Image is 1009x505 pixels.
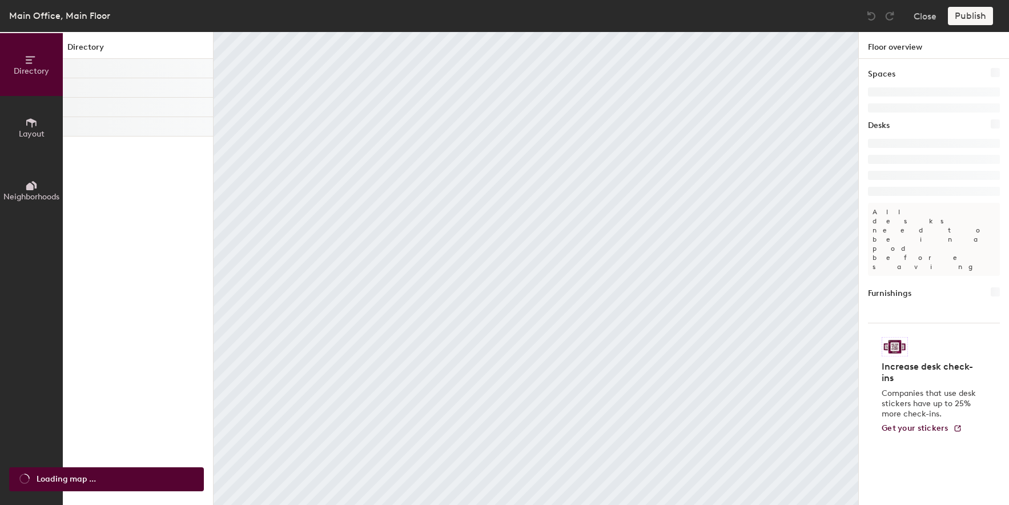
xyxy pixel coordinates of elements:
img: Sticker logo [882,337,908,356]
span: Neighborhoods [3,192,59,202]
img: Undo [866,10,877,22]
span: Get your stickers [882,423,948,433]
div: Main Office, Main Floor [9,9,110,23]
h1: Desks [868,119,890,132]
img: Redo [884,10,895,22]
span: Loading map ... [37,473,96,486]
h1: Directory [63,41,213,59]
h1: Spaces [868,68,895,81]
span: Directory [14,66,49,76]
p: All desks need to be in a pod before saving [868,203,1000,276]
h1: Furnishings [868,287,911,300]
button: Close [914,7,936,25]
span: Layout [19,129,45,139]
h1: Floor overview [859,32,1009,59]
p: Companies that use desk stickers have up to 25% more check-ins. [882,388,979,419]
h4: Increase desk check-ins [882,361,979,384]
canvas: Map [214,32,859,505]
a: Get your stickers [882,424,962,434]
